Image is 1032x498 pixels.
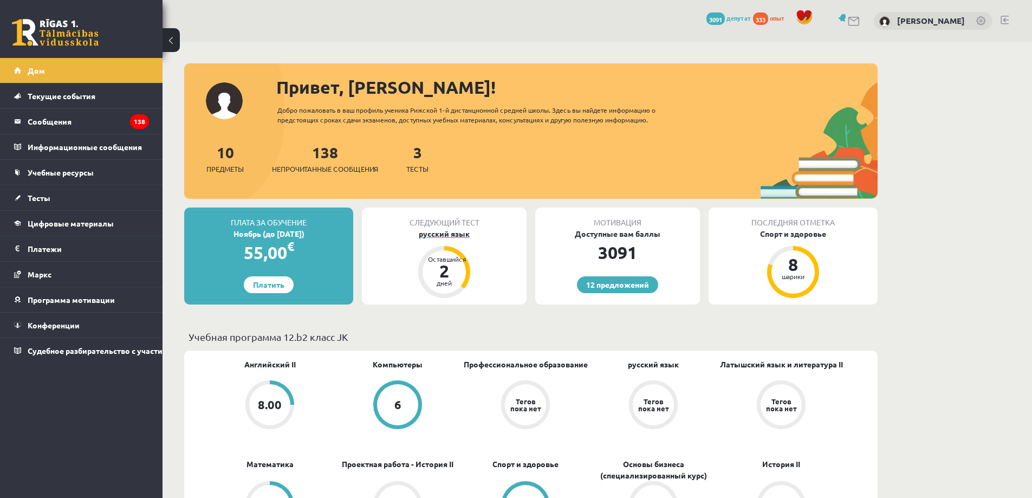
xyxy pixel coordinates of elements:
[751,217,835,227] font: Последняя отметка
[28,346,237,355] font: Судебное разбирательство с участием [PERSON_NAME]
[766,397,796,413] font: Тегов пока нет
[897,15,965,26] a: [PERSON_NAME]
[589,380,717,431] a: Тегов пока нет
[246,458,294,470] a: Математика
[586,280,649,289] font: 12 предложений
[28,295,115,305] font: Программа мотивации
[28,244,62,254] font: Платежи
[28,142,142,152] font: Информационные сообщения
[879,16,890,27] img: Эрик Мельник
[28,320,80,330] font: Конференции
[28,91,95,101] font: Текущие события
[206,380,334,431] a: 8.00
[628,359,679,369] font: русский язык
[410,217,479,227] font: Следующий тест
[28,66,45,75] font: Дом
[28,269,51,279] font: Маркс
[28,117,72,126] font: Сообщения
[244,242,287,263] font: 55,00
[14,160,149,185] a: Учебные ресурсы
[14,262,149,287] a: Маркс
[246,459,294,469] font: Математика
[253,280,284,289] font: Платить
[189,331,348,342] font: Учебная программа 12.b2 класс JK
[342,458,453,470] a: Проектная работа - История II
[406,164,429,173] font: Тесты
[462,380,589,431] a: Тегов пока нет
[770,14,785,22] font: опыт
[428,255,466,263] font: Оставшийся
[406,143,429,174] a: 3Тесты
[782,272,804,281] font: шарики
[413,143,422,161] font: 3
[14,338,149,363] a: Судебное разбирательство с участием [PERSON_NAME]
[14,58,149,83] a: Дом
[276,76,496,98] font: Привет, [PERSON_NAME]!
[217,143,234,161] font: 10
[589,458,717,481] a: Основы бизнеса (специализированный курс)
[28,167,94,177] font: Учебные ресурсы
[709,15,722,24] font: 3091
[464,359,588,369] font: Профессиональное образование
[439,260,449,282] font: 2
[14,83,149,108] a: Текущие события
[12,19,99,46] a: Рижская 1-я средняя школа заочного обучения
[762,458,800,470] a: История II
[258,397,282,412] font: 8.00
[14,134,149,159] a: Информационные сообщения
[628,359,679,370] a: русский язык
[726,14,751,22] font: депутат
[510,397,541,413] font: Тегов пока нет
[14,313,149,338] a: Конференции
[437,279,452,287] font: дней
[14,287,149,312] a: Программа мотивации
[709,228,878,300] a: Спорт и здоровье 8 шарики
[373,359,423,369] font: Компьютеры
[206,143,244,174] a: 10Предметы
[14,236,149,261] a: Платежи
[788,254,798,275] font: 8
[598,242,637,263] font: 3091
[206,164,244,173] font: Предметы
[362,228,527,300] a: русский язык Оставшийся 2 дней
[231,217,307,227] font: Плата за обучение
[312,143,338,161] font: 138
[334,380,462,431] a: 6
[394,397,401,412] font: 6
[760,229,826,238] font: Спорт и здоровье
[28,218,114,228] font: Цифровые материалы
[14,109,149,134] a: Сообщения138
[244,359,296,369] font: Английский II
[756,15,765,24] font: 333
[244,359,296,370] a: Английский II
[492,459,559,469] font: Спорт и здоровье
[492,458,559,470] a: Спорт и здоровье
[277,106,655,124] font: Добро пожаловать в ваш профиль ученика Рижской 1-й дистанционной средней школы. Здесь вы найдете ...
[419,229,470,238] font: русский язык
[14,185,149,210] a: Тесты
[594,217,641,227] font: Мотивация
[272,164,378,173] font: Непрочитанные сообщения
[28,193,50,203] font: Тесты
[575,229,660,238] font: Доступные вам баллы
[720,359,843,369] font: Латышский язык и литература II
[577,276,658,293] a: 12 предложений
[272,143,378,174] a: 138Непрочитанные сообщения
[600,459,707,480] font: Основы бизнеса (специализированный курс)
[373,359,423,370] a: Компьютеры
[287,238,294,254] font: €
[233,229,304,238] font: Ноябрь (до [DATE])
[244,276,294,293] a: Платить
[717,380,845,431] a: Тегов пока нет
[134,117,145,126] font: 138
[638,397,668,413] font: Тегов пока нет
[706,14,751,22] a: 3091 депутат
[720,359,843,370] a: Латышский язык и литература II
[753,14,790,22] a: 333 опыт
[14,211,149,236] a: Цифровые материалы
[464,359,588,370] a: Профессиональное образование
[342,459,453,469] font: Проектная работа - История II
[762,459,800,469] font: История II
